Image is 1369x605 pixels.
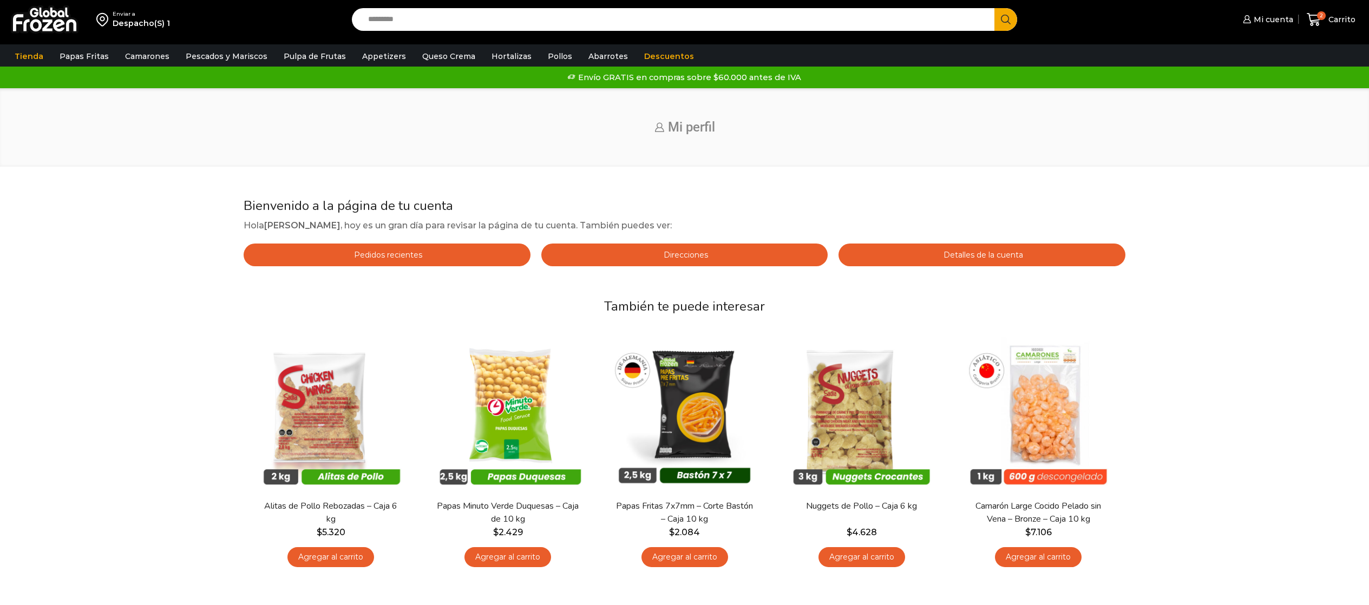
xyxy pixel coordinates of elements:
bdi: 2.429 [493,527,523,537]
span: Mi perfil [668,120,715,135]
a: Papas Fritas 7x7mm – Corte Bastón – Caja 10 kg [613,500,756,525]
a: Detalles de la cuenta [839,244,1125,266]
div: 4 / 7 [776,328,947,574]
span: $ [1025,527,1031,537]
a: Queso Crema [417,46,481,67]
div: 5 / 7 [953,328,1124,574]
a: Agregar al carrito: “Nuggets de Pollo - Caja 6 kg” [818,547,905,567]
span: $ [847,527,852,537]
a: Agregar al carrito: “Papas Fritas 7x7mm - Corte Bastón - Caja 10 kg” [641,547,728,567]
div: Despacho(S) 1 [113,18,170,29]
span: Carrito [1326,14,1355,25]
a: Descuentos [639,46,699,67]
a: Agregar al carrito: “Papas Minuto Verde Duquesas - Caja de 10 kg” [464,547,551,567]
a: Direcciones [541,244,828,266]
strong: [PERSON_NAME] [264,220,340,231]
a: Agregar al carrito: “Camarón Large Cocido Pelado sin Vena - Bronze - Caja 10 kg” [995,547,1082,567]
span: Pedidos recientes [351,250,422,260]
a: Pollos [542,46,578,67]
a: Camarón Large Cocido Pelado sin Vena – Bronze – Caja 10 kg [967,500,1110,525]
span: Bienvenido a la página de tu cuenta [244,197,453,214]
a: Abarrotes [583,46,633,67]
a: Papas Fritas [54,46,114,67]
a: 2 Carrito [1304,7,1358,32]
span: Direcciones [661,250,708,260]
span: También te puede interesar [604,298,765,315]
div: 2 / 7 [422,328,594,574]
div: Enviar a [113,10,170,18]
a: Pulpa de Frutas [278,46,351,67]
a: Tienda [9,46,49,67]
p: Hola , hoy es un gran día para revisar la página de tu cuenta. También puedes ver: [244,219,1125,233]
bdi: 7.106 [1025,527,1052,537]
span: $ [317,527,322,537]
a: Camarones [120,46,175,67]
img: address-field-icon.svg [96,10,113,29]
span: $ [493,527,499,537]
a: Papas Minuto Verde Duquesas – Caja de 10 kg [436,500,579,525]
bdi: 5.320 [317,527,345,537]
span: $ [669,527,674,537]
a: Pescados y Mariscos [180,46,273,67]
span: Detalles de la cuenta [941,250,1023,260]
a: Agregar al carrito: “Alitas de Pollo Rebozadas - Caja 6 kg” [287,547,374,567]
a: Hortalizas [486,46,537,67]
a: Appetizers [357,46,411,67]
a: Mi cuenta [1240,9,1293,30]
span: Mi cuenta [1251,14,1293,25]
bdi: 2.084 [669,527,700,537]
a: Nuggets de Pollo – Caja 6 kg [790,500,933,512]
div: 6 / 7 [1130,328,1301,574]
div: 3 / 7 [599,328,770,574]
div: 1 / 7 [245,328,417,574]
a: Alitas de Pollo Rebozadas – Caja 6 kg [259,500,402,525]
span: 2 [1317,11,1326,20]
button: Search button [994,8,1017,31]
bdi: 4.628 [847,527,877,537]
a: Pedidos recientes [244,244,530,266]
